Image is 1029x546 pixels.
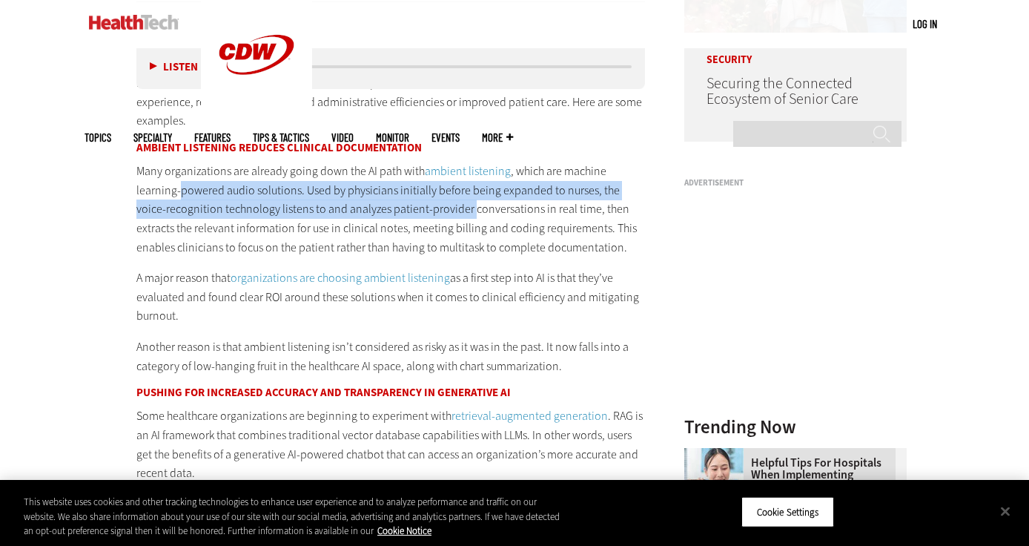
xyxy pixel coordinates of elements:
[425,163,511,179] a: ambient listening
[253,132,309,143] a: Tips & Tactics
[684,457,898,493] a: Helpful Tips for Hospitals When Implementing Microsoft Dragon Copilot
[85,132,111,143] span: Topics
[684,193,907,378] iframe: advertisement
[684,448,744,507] img: Doctor using phone to dictate to tablet
[913,16,937,32] div: User menu
[377,524,431,537] a: More information about your privacy
[913,17,937,30] a: Log in
[451,408,608,424] a: retrieval-augmented generation
[376,132,409,143] a: MonITor
[482,132,513,143] span: More
[133,132,172,143] span: Specialty
[136,162,645,257] p: Many organizations are already going down the AI path with , which are machine learning-powered a...
[136,269,645,326] p: A major reason that as a first step into AI is that they’ve evaluated and found clear ROI around ...
[24,495,566,539] div: This website uses cookies and other tracking technologies to enhance user experience and to analy...
[431,132,460,143] a: Events
[989,495,1022,527] button: Close
[684,179,907,187] h3: Advertisement
[231,270,450,286] a: organizations are choosing ambient listening
[136,387,645,398] h3: Pushing for Increased Accuracy and Transparency in Generative AI
[89,15,179,30] img: Home
[741,496,834,527] button: Cookie Settings
[331,132,354,143] a: Video
[194,132,231,143] a: Features
[684,418,907,436] h3: Trending Now
[136,338,645,375] p: Another reason is that ambient listening isn’t considered as risky as it was in the past. It now ...
[201,98,312,114] a: CDW
[136,407,645,482] p: Some healthcare organizations are beginning to experiment with . RAG is an AI framework that comb...
[684,448,751,460] a: Doctor using phone to dictate to tablet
